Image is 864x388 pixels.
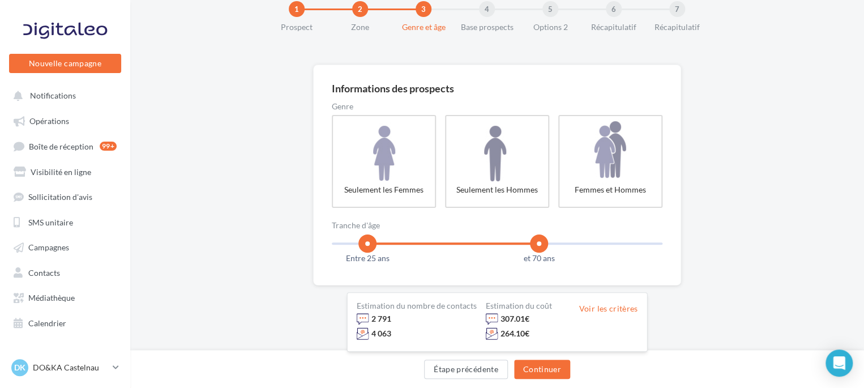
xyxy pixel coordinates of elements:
[514,360,570,379] button: Continuer
[7,110,123,130] a: Opérations
[416,1,431,17] div: 3
[332,221,662,229] div: Tranche d'âge
[578,22,650,33] div: Récapitulatif
[575,185,646,194] span: Femmes et Hommes
[14,362,25,373] span: DK
[324,22,396,33] div: Zone
[7,161,123,181] a: Visibilité en ligne
[260,22,333,33] div: Prospect
[641,22,713,33] div: Récapitulatif
[669,1,685,17] div: 7
[344,252,391,265] span: Entre 25 ans
[606,1,622,17] div: 6
[501,314,525,323] span: 307.01
[501,328,529,339] div: €
[332,103,662,110] div: Genre
[100,142,117,151] div: 99+
[514,22,587,33] div: Options 2
[371,328,391,339] div: 4 063
[387,22,460,33] div: Genre et âge
[352,1,368,17] div: 2
[7,186,123,206] a: Sollicitation d'avis
[7,211,123,232] a: SMS unitaire
[7,85,119,105] button: Notifications
[289,1,305,17] div: 1
[30,91,76,100] span: Notifications
[28,242,69,252] span: Campagnes
[29,116,69,126] span: Opérations
[33,362,108,373] p: DO&KA Castelnau
[479,1,495,17] div: 4
[501,313,529,325] div: €
[344,185,424,194] span: Seulement les Femmes
[7,262,123,282] a: Contacts
[486,302,552,310] div: Estimation du coût
[7,135,123,156] a: Boîte de réception99+
[7,312,123,332] a: Calendrier
[424,360,508,379] button: Étape précédente
[7,236,123,257] a: Campagnes
[825,349,853,377] div: Open Intercom Messenger
[332,83,662,93] h3: Informations des prospects
[9,357,121,378] a: DK DO&KA Castelnau
[9,54,121,73] button: Nouvelle campagne
[522,252,557,265] span: et 70 ans
[579,304,638,313] button: Voir les critères
[542,1,558,17] div: 5
[7,287,123,307] a: Médiathèque
[456,185,538,194] span: Seulement les Hommes
[28,267,60,277] span: Contacts
[29,141,93,151] span: Boîte de réception
[28,293,75,302] span: Médiathèque
[28,192,92,202] span: Sollicitation d'avis
[451,22,523,33] div: Base prospects
[357,302,477,310] div: Estimation du nombre de contacts
[31,167,91,176] span: Visibilité en ligne
[28,217,73,227] span: SMS unitaire
[371,313,391,325] div: 2 791
[28,318,66,327] span: Calendrier
[501,329,525,338] span: 264.10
